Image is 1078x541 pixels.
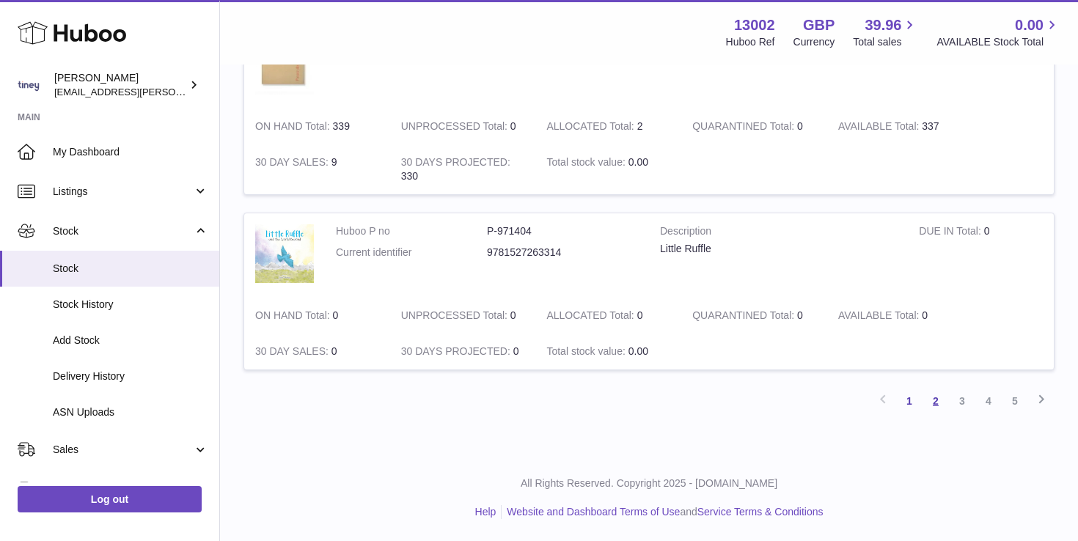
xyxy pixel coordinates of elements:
td: 9 [244,144,390,194]
span: ASN Uploads [53,405,208,419]
a: 0.00 AVAILABLE Stock Total [936,15,1060,49]
a: 4 [975,388,1002,414]
strong: Total stock value [546,345,628,361]
strong: 30 DAY SALES [255,156,331,172]
strong: ALLOCATED Total [546,309,637,325]
span: Delivery History [53,369,208,383]
a: Website and Dashboard Terms of Use [507,506,680,518]
td: 339 [244,108,390,144]
span: Total sales [853,35,918,49]
span: AVAILABLE Stock Total [936,35,1060,49]
a: 39.96 Total sales [853,15,918,49]
strong: AVAILABLE Total [838,309,922,325]
span: Stock [53,224,193,238]
span: 0.00 [628,156,648,168]
div: Currency [793,35,835,49]
td: 0 [827,298,973,334]
td: 330 [390,144,536,194]
a: 5 [1002,388,1028,414]
strong: QUARANTINED Total [692,120,797,136]
img: services@tiney.co [18,74,40,96]
strong: Description [660,224,897,242]
td: 0 [390,334,536,369]
strong: 30 DAYS PROJECTED [401,345,513,361]
div: Huboo Ref [726,35,775,49]
a: 1 [896,388,923,414]
a: Help [475,506,496,518]
span: 0.00 [1015,15,1044,35]
td: 337 [827,108,973,144]
div: Little Ruffle [660,242,897,256]
li: and [502,505,823,519]
dd: P-971404 [487,224,638,238]
strong: ON HAND Total [255,309,333,325]
span: 0.00 [628,345,648,357]
td: 0 [244,298,390,334]
strong: UNPROCESSED Total [401,120,510,136]
strong: UNPROCESSED Total [401,309,510,325]
span: Stock [53,262,208,276]
span: 0 [797,120,803,132]
a: 2 [923,388,949,414]
strong: AVAILABLE Total [838,120,922,136]
strong: ALLOCATED Total [546,120,637,136]
td: 0 [390,108,536,144]
strong: GBP [803,15,835,35]
td: 0 [908,213,1054,298]
a: 3 [949,388,975,414]
span: Listings [53,185,193,199]
div: [PERSON_NAME] [54,71,186,99]
span: 39.96 [865,15,901,35]
td: 0 [244,334,390,369]
strong: ON HAND Total [255,120,333,136]
p: All Rights Reserved. Copyright 2025 - [DOMAIN_NAME] [232,476,1066,490]
a: Log out [18,486,202,512]
td: 2 [535,108,681,144]
dt: Current identifier [336,246,487,260]
img: product image [255,224,314,283]
strong: DUE IN Total [919,225,983,240]
strong: 30 DAYS PROJECTED [401,156,510,172]
strong: Total stock value [546,156,628,172]
span: Sales [53,443,193,457]
a: Service Terms & Conditions [697,506,824,518]
dd: 9781527263314 [487,246,638,260]
span: [EMAIL_ADDRESS][PERSON_NAME][DOMAIN_NAME] [54,86,294,97]
span: My Dashboard [53,145,208,159]
strong: 30 DAY SALES [255,345,331,361]
td: 0 [535,298,681,334]
span: 0 [797,309,803,321]
span: Stock History [53,298,208,312]
strong: QUARANTINED Total [692,309,797,325]
dt: Huboo P no [336,224,487,238]
td: 0 [390,298,536,334]
strong: 13002 [734,15,775,35]
span: Add Stock [53,334,208,347]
